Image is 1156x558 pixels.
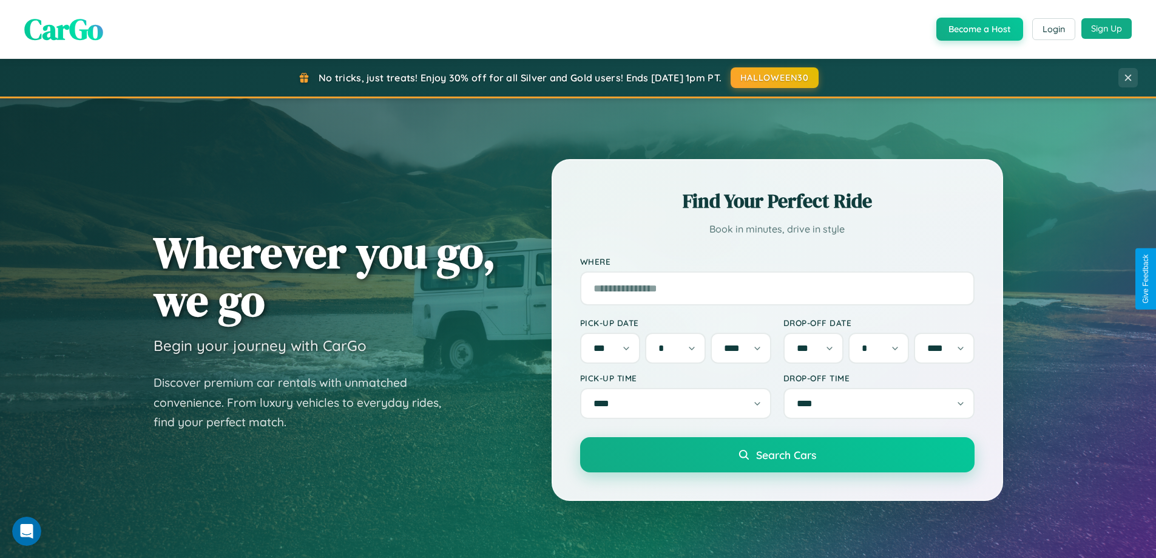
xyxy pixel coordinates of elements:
iframe: Intercom live chat [12,517,41,546]
h3: Begin your journey with CarGo [154,336,367,355]
p: Book in minutes, drive in style [580,220,975,238]
label: Pick-up Time [580,373,771,383]
button: HALLOWEEN30 [731,67,819,88]
span: No tricks, just treats! Enjoy 30% off for all Silver and Gold users! Ends [DATE] 1pm PT. [319,72,722,84]
button: Sign Up [1081,18,1132,39]
label: Pick-up Date [580,318,771,328]
label: Drop-off Time [783,373,975,383]
button: Login [1032,18,1075,40]
label: Where [580,256,975,267]
button: Search Cars [580,437,975,472]
label: Drop-off Date [783,318,975,328]
button: Become a Host [936,18,1023,41]
span: Search Cars [756,448,816,461]
span: CarGo [24,9,103,49]
h2: Find Your Perfect Ride [580,188,975,214]
div: Give Feedback [1141,254,1150,304]
h1: Wherever you go, we go [154,228,496,324]
p: Discover premium car rentals with unmatched convenience. From luxury vehicles to everyday rides, ... [154,373,457,432]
